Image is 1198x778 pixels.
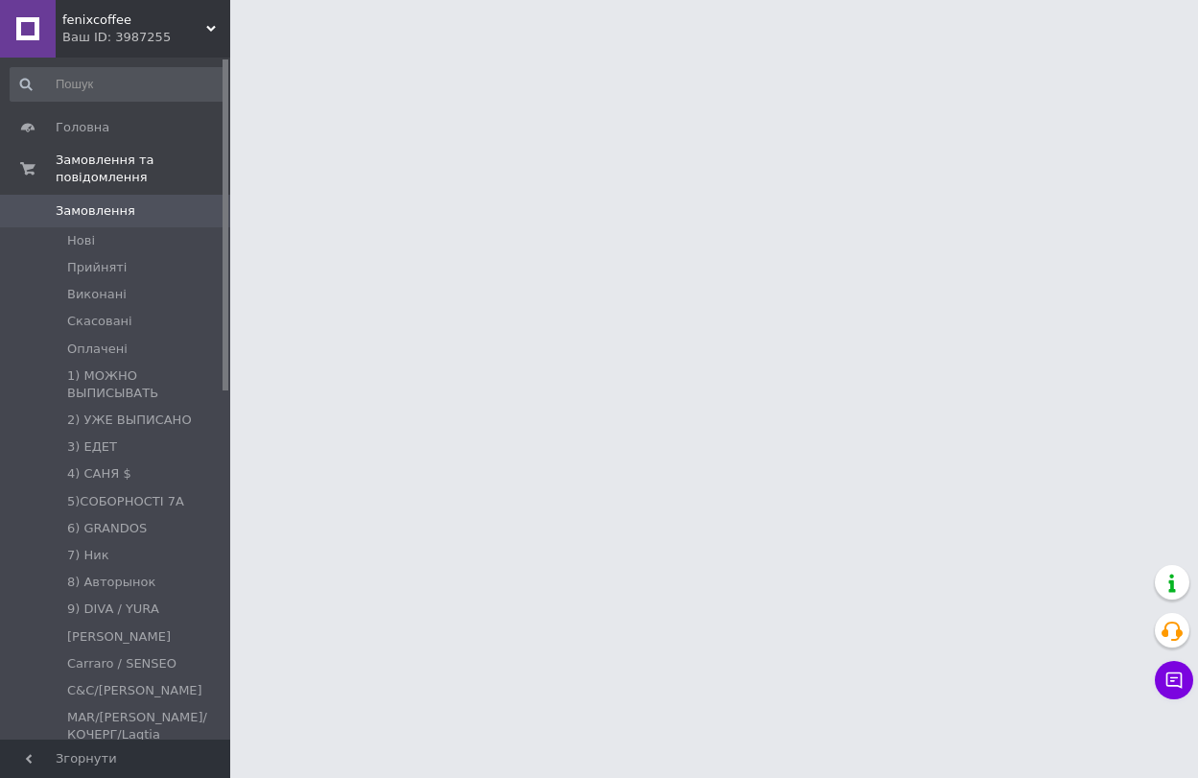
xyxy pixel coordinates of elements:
span: 9) DIVA / YURA [67,601,159,618]
span: Нові [67,232,95,249]
span: Замовлення та повідомлення [56,152,230,186]
span: Виконані [67,286,127,303]
span: 3) ЕДЕТ [67,438,117,456]
input: Пошук [10,67,225,102]
span: 4) САНЯ $ [67,465,131,483]
span: MAR/[PERSON_NAME]/КОЧЕРГ/Laqtia [67,709,223,743]
span: [PERSON_NAME] [67,628,171,646]
span: C&C/[PERSON_NAME] [67,682,202,699]
span: 5)СОБОРНОСТІ 7А [67,493,184,510]
span: Carraro / SENSEO [67,655,176,672]
span: Оплачені [67,341,128,358]
span: Головна [56,119,109,136]
span: 2) УЖЕ ВЫПИСАНО [67,412,192,429]
span: fenixcoffee [62,12,206,29]
span: Замовлення [56,202,135,220]
span: 8) Авторынок [67,574,155,591]
span: 6) GRANDOS [67,520,147,537]
span: Скасовані [67,313,132,330]
span: 7) Ник [67,547,109,564]
span: Прийняті [67,259,127,276]
span: 1) МОЖНО ВЫПИСЫВАТЬ [67,367,223,402]
button: Чат з покупцем [1155,661,1193,699]
div: Ваш ID: 3987255 [62,29,230,46]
